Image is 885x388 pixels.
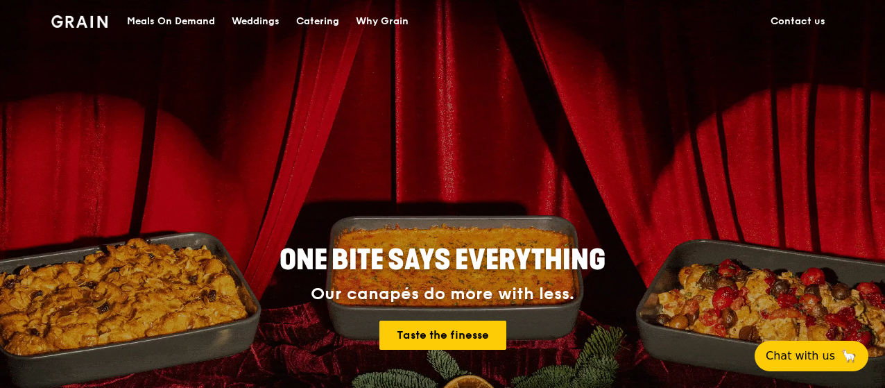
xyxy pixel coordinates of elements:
a: Weddings [223,1,288,42]
span: ONE BITE SAYS EVERYTHING [280,244,605,277]
a: Catering [288,1,347,42]
span: Chat with us [766,348,835,364]
div: Why Grain [356,1,409,42]
div: Meals On Demand [127,1,215,42]
a: Why Grain [347,1,417,42]
a: Taste the finesse [379,321,506,350]
span: 🦙 [841,348,857,364]
div: Weddings [232,1,280,42]
div: Our canapés do more with less. [193,285,692,304]
img: Grain [51,15,108,28]
button: Chat with us🦙 [755,341,868,371]
div: Catering [296,1,339,42]
a: Contact us [762,1,834,42]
